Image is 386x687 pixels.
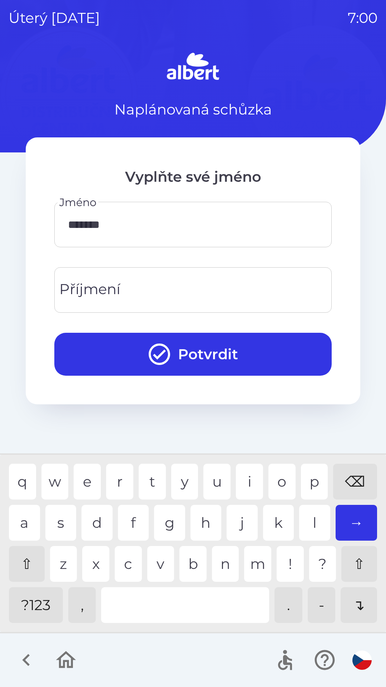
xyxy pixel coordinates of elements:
button: Potvrdit [54,333,332,376]
p: Naplánovaná schůzka [114,99,272,120]
img: cs flag [352,651,372,670]
label: Jméno [59,195,96,210]
p: Vyplňte své jméno [54,166,332,187]
p: úterý [DATE] [9,7,100,29]
p: 7:00 [348,7,377,29]
img: Logo [26,50,360,84]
